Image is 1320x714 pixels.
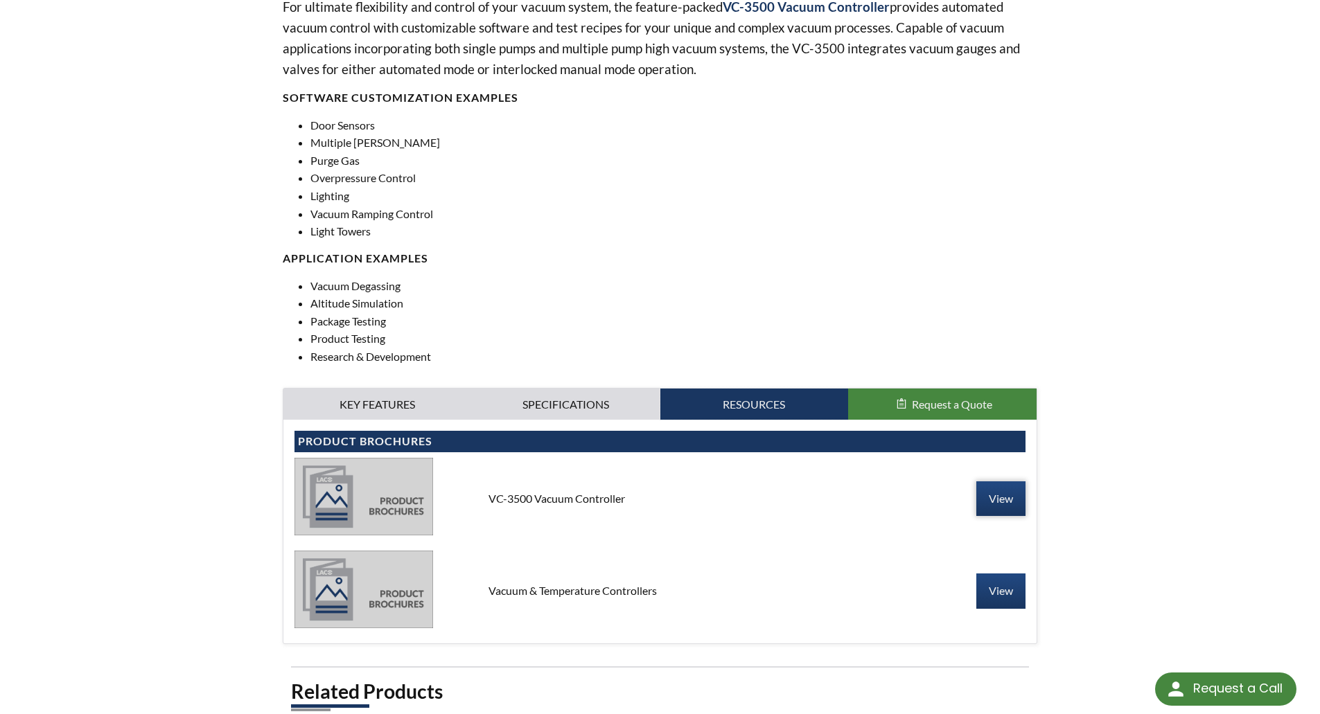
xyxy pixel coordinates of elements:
span: Request a Quote [912,398,992,411]
img: product_brochures-81b49242bb8394b31c113ade466a77c846893fb1009a796a1a03a1a1c57cbc37.jpg [294,458,433,535]
a: Key Features [283,389,472,420]
li: Altitude Simulation [310,294,1038,312]
h4: APPLICATION EXAMPLES [283,251,1038,266]
a: View [976,573,1026,608]
img: round button [1165,678,1187,700]
h2: Related Products [291,679,1030,704]
div: VC-3500 Vacuum Controller [477,491,843,506]
h4: SOFTWARE CUSTOMIZATION EXAMPLES [283,91,1038,105]
li: Product Testing [310,330,1038,348]
a: Resources [660,389,849,420]
li: Research & Development [310,348,1038,366]
li: Multiple [PERSON_NAME] [310,134,1038,152]
div: Vacuum & Temperature Controllers [477,583,843,598]
a: Specifications [472,389,660,420]
img: product_brochures-81b49242bb8394b31c113ade466a77c846893fb1009a796a1a03a1a1c57cbc37.jpg [294,551,433,628]
li: Vacuum Degassing [310,277,1038,295]
li: Purge Gas [310,152,1038,170]
li: Package Testing [310,312,1038,330]
li: Vacuum Ramping Control [310,205,1038,223]
li: Lighting [310,187,1038,205]
button: Request a Quote [848,389,1037,420]
li: Light Towers [310,222,1038,240]
li: Door Sensors [310,116,1038,134]
li: Overpressure Control [310,169,1038,187]
h4: Product Brochures [298,434,1023,449]
div: Request a Call [1155,672,1296,706]
a: View [976,481,1026,516]
div: Request a Call [1193,672,1283,704]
